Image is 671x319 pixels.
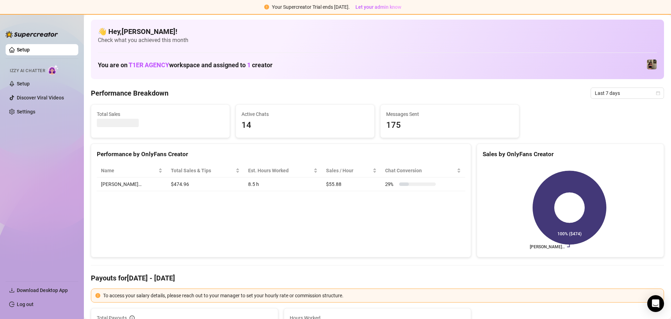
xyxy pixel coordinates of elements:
h4: Performance Breakdown [91,88,168,98]
td: 8.5 h [244,178,322,191]
span: Your Supercreator Trial ends [DATE]. [272,4,350,10]
span: 1 [247,61,251,69]
span: exclamation-circle [264,5,269,9]
div: Sales by OnlyFans Creator [483,150,658,159]
div: Performance by OnlyFans Creator [97,150,465,159]
span: Name [101,167,157,174]
span: T1ER AGENCY [129,61,169,69]
span: Active Chats [241,110,369,118]
div: Open Intercom Messenger [647,295,664,312]
th: Total Sales & Tips [167,164,244,178]
td: $55.88 [322,178,381,191]
img: Luna [647,60,657,69]
span: Izzy AI Chatter [10,68,45,74]
th: Chat Conversion [381,164,465,178]
button: Let your admin know [353,3,404,11]
span: download [9,287,15,293]
h4: 👋 Hey, [PERSON_NAME] ! [98,27,657,36]
span: Last 7 days [595,88,660,98]
div: To access your salary details, please reach out to your manager to set your hourly rate or commis... [103,292,659,299]
a: Discover Viral Videos [17,95,64,100]
td: $474.96 [167,178,244,191]
a: Setup [17,81,30,86]
th: Name [97,164,167,178]
span: Download Desktop App [17,287,68,293]
span: Messages Sent [386,110,513,118]
a: Setup [17,47,30,53]
text: [PERSON_NAME]… [530,244,565,249]
span: Let your admin know [355,4,401,10]
img: AI Chatter [48,65,59,75]
span: Total Sales & Tips [171,167,234,174]
span: 175 [386,119,513,132]
span: exclamation-circle [95,293,100,298]
th: Sales / Hour [322,164,381,178]
span: 29 % [385,180,396,188]
span: calendar [656,91,660,95]
span: Chat Conversion [385,167,455,174]
td: [PERSON_NAME]… [97,178,167,191]
div: Est. Hours Worked [248,167,312,174]
a: Settings [17,109,35,115]
h4: Payouts for [DATE] - [DATE] [91,273,664,283]
span: Check what you achieved this month [98,36,657,44]
span: Total Sales [97,110,224,118]
span: Sales / Hour [326,167,371,174]
h1: You are on workspace and assigned to creator [98,61,273,69]
span: 14 [241,119,369,132]
img: logo-BBDzfeDw.svg [6,31,58,38]
a: Log out [17,301,34,307]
